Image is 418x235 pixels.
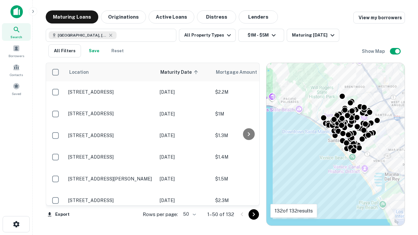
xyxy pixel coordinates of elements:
p: [DATE] [160,175,209,182]
button: Lenders [239,10,278,23]
th: Mortgage Amount [212,63,284,81]
p: [DATE] [160,132,209,139]
p: [DATE] [160,197,209,204]
span: Saved [12,91,21,96]
button: Go to next page [249,209,259,220]
p: $2.3M [215,197,281,204]
p: [STREET_ADDRESS] [68,154,153,160]
button: Reset [107,44,128,57]
a: Saved [2,80,31,98]
span: Contacts [10,72,23,77]
a: View my borrowers [353,12,405,23]
span: Borrowers [8,53,24,58]
p: 1–50 of 132 [207,211,234,218]
button: Distress [197,10,236,23]
button: [GEOGRAPHIC_DATA], [GEOGRAPHIC_DATA], [GEOGRAPHIC_DATA] [46,29,176,42]
button: All Filters [48,44,81,57]
p: [DATE] [160,153,209,161]
button: $1M - $5M [238,29,284,42]
p: $2.2M [215,88,281,96]
span: [GEOGRAPHIC_DATA], [GEOGRAPHIC_DATA], [GEOGRAPHIC_DATA] [58,32,107,38]
p: [STREET_ADDRESS] [68,89,153,95]
span: Maturity Date [160,68,200,76]
span: Location [69,68,89,76]
iframe: Chat Widget [385,183,418,214]
p: [STREET_ADDRESS] [68,133,153,138]
p: Rows per page: [143,211,178,218]
p: 132 of 132 results [275,207,313,215]
p: $1.5M [215,175,281,182]
p: $1M [215,110,281,117]
button: Save your search to get updates of matches that match your search criteria. [84,44,104,57]
button: Maturing Loans [46,10,98,23]
a: Borrowers [2,42,31,60]
span: Mortgage Amount [216,68,265,76]
img: capitalize-icon.png [10,5,23,18]
p: [DATE] [160,110,209,117]
a: Contacts [2,61,31,79]
p: [DATE] [160,88,209,96]
button: Originations [101,10,146,23]
p: $1.4M [215,153,281,161]
p: [STREET_ADDRESS] [68,111,153,117]
button: Maturing [DATE] [287,29,339,42]
div: 50 [181,210,197,219]
div: Maturing [DATE] [292,31,336,39]
h6: Show Map [362,48,386,55]
button: All Property Types [179,29,236,42]
p: [STREET_ADDRESS] [68,197,153,203]
th: Maturity Date [156,63,212,81]
p: [STREET_ADDRESS][PERSON_NAME] [68,176,153,182]
a: Search [2,23,31,41]
button: Export [46,210,71,219]
span: Search [10,34,22,39]
button: Active Loans [149,10,194,23]
div: 0 0 [266,63,405,226]
p: $1.3M [215,132,281,139]
th: Location [65,63,156,81]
